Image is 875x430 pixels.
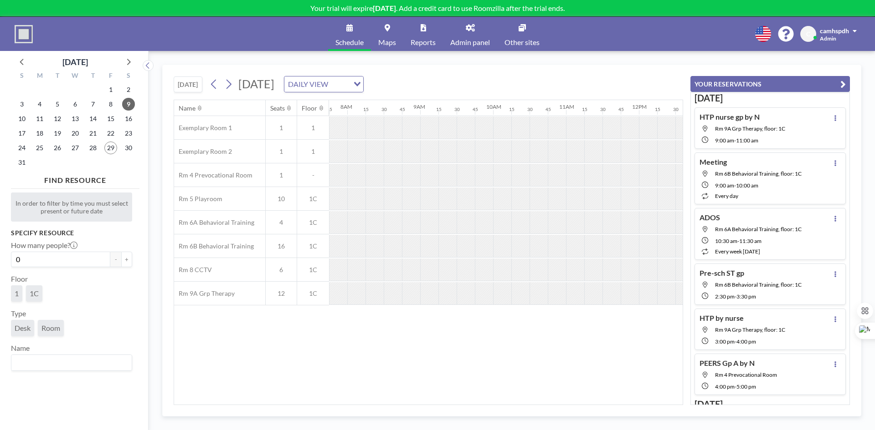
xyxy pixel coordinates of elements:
[104,112,117,125] span: Friday, August 15, 2025
[179,104,196,112] div: Name
[84,71,102,82] div: T
[715,238,737,244] span: 10:30 AM
[33,98,46,111] span: Monday, August 4, 2025
[297,124,329,132] span: 1
[297,147,329,156] span: 1
[51,98,64,111] span: Tuesday, August 5, 2025
[122,127,135,140] span: Saturday, August 23, 2025
[734,137,736,144] span: -
[715,248,760,255] span: every week [DATE]
[820,35,836,42] span: Admin
[266,242,297,250] span: 16
[238,77,274,91] span: [DATE]
[735,293,736,300] span: -
[327,106,332,112] div: 45
[715,125,785,132] span: Rm 9A Grp Therapy, floor: 1C
[497,17,547,51] a: Other sites
[67,71,84,82] div: W
[87,98,99,111] span: Thursday, August 7, 2025
[11,229,132,237] h3: Specify resource
[700,112,760,121] h4: HTP nurse gp by N
[11,172,139,185] h4: FIND RESOURCE
[582,106,587,112] div: 15
[504,39,540,46] span: Other sites
[174,171,252,179] span: Rm 4 Prevocational Room
[122,112,135,125] span: Saturday, August 16, 2025
[715,326,785,333] span: Rm 9A Grp Therapy, floor: 1C
[69,112,82,125] span: Wednesday, August 13, 2025
[735,383,736,390] span: -
[266,195,297,203] span: 10
[297,195,329,203] span: 1C
[15,98,28,111] span: Sunday, August 3, 2025
[450,39,490,46] span: Admin panel
[102,71,119,82] div: F
[33,142,46,154] span: Monday, August 25, 2025
[51,127,64,140] span: Tuesday, August 19, 2025
[632,103,647,110] div: 12PM
[49,71,67,82] div: T
[33,112,46,125] span: Monday, August 11, 2025
[69,98,82,111] span: Wednesday, August 6, 2025
[413,103,425,110] div: 9AM
[454,106,460,112] div: 30
[266,147,297,156] span: 1
[331,78,348,90] input: Search for option
[11,241,77,250] label: How many people?
[695,399,846,410] h3: [DATE]
[174,266,212,274] span: Rm 8 CCTV
[266,124,297,132] span: 1
[122,98,135,111] span: Saturday, August 9, 2025
[41,324,60,333] span: Room
[736,383,756,390] span: 5:00 PM
[15,112,28,125] span: Sunday, August 10, 2025
[174,242,254,250] span: Rm 6B Behavioral Training
[104,142,117,154] span: Friday, August 29, 2025
[174,195,222,203] span: Rm 5 Playroom
[110,252,121,267] button: -
[286,78,330,90] span: DAILY VIEW
[700,314,744,323] h4: HTP by nurse
[104,127,117,140] span: Friday, August 22, 2025
[266,289,297,298] span: 12
[15,289,19,298] span: 1
[297,242,329,250] span: 1C
[378,39,396,46] span: Maps
[174,218,254,227] span: Rm 6A Behavioral Training
[381,106,387,112] div: 30
[87,127,99,140] span: Thursday, August 21, 2025
[297,289,329,298] span: 1C
[51,142,64,154] span: Tuesday, August 26, 2025
[690,76,850,92] button: YOUR RESERVATIONS
[119,71,137,82] div: S
[51,112,64,125] span: Tuesday, August 12, 2025
[736,137,758,144] span: 11:00 AM
[700,359,755,368] h4: PEERS Gp A by N
[403,17,443,51] a: Reports
[715,293,735,300] span: 2:30 PM
[443,17,497,51] a: Admin panel
[436,106,442,112] div: 15
[715,338,735,345] span: 3:00 PM
[509,106,515,112] div: 15
[695,92,846,104] h3: [DATE]
[174,147,232,156] span: Exemplary Room 2
[335,39,364,46] span: Schedule
[15,25,33,43] img: organization-logo
[328,17,371,51] a: Schedule
[715,182,734,189] span: 9:00 AM
[806,30,810,38] span: C
[121,252,132,267] button: +
[473,106,478,112] div: 45
[297,266,329,274] span: 1C
[715,383,735,390] span: 4:00 PM
[371,17,403,51] a: Maps
[122,142,135,154] span: Saturday, August 30, 2025
[735,338,736,345] span: -
[715,192,738,199] span: every day
[373,4,396,12] b: [DATE]
[11,309,26,318] label: Type
[174,76,202,92] button: [DATE]
[736,338,756,345] span: 4:00 PM
[700,268,744,278] h4: Pre-sch ST gp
